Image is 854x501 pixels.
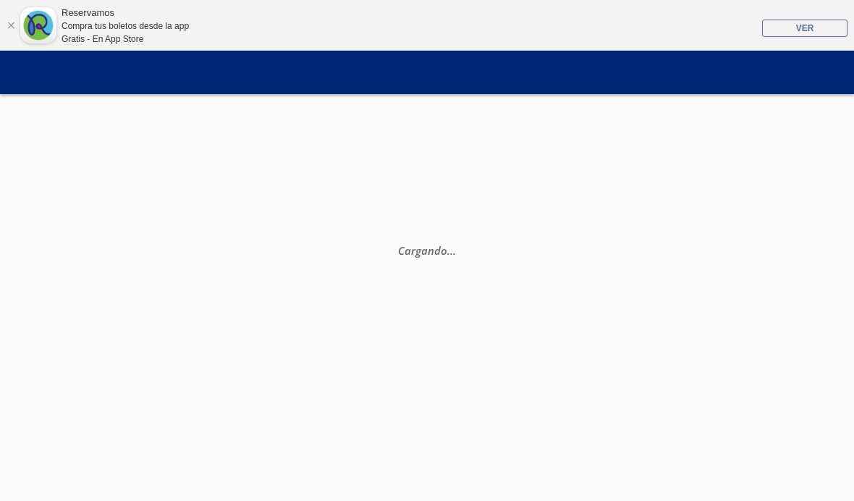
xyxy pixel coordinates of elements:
[447,243,450,258] span: .
[762,20,847,37] a: VER
[7,21,15,30] a: Cerrar
[796,23,814,33] span: VER
[62,33,189,46] div: Gratis - En App Store
[453,243,456,258] span: .
[62,20,189,33] div: Compra tus boletos desde la app
[450,243,453,258] span: .
[398,243,456,258] em: Cargando
[62,6,189,20] div: Reservamos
